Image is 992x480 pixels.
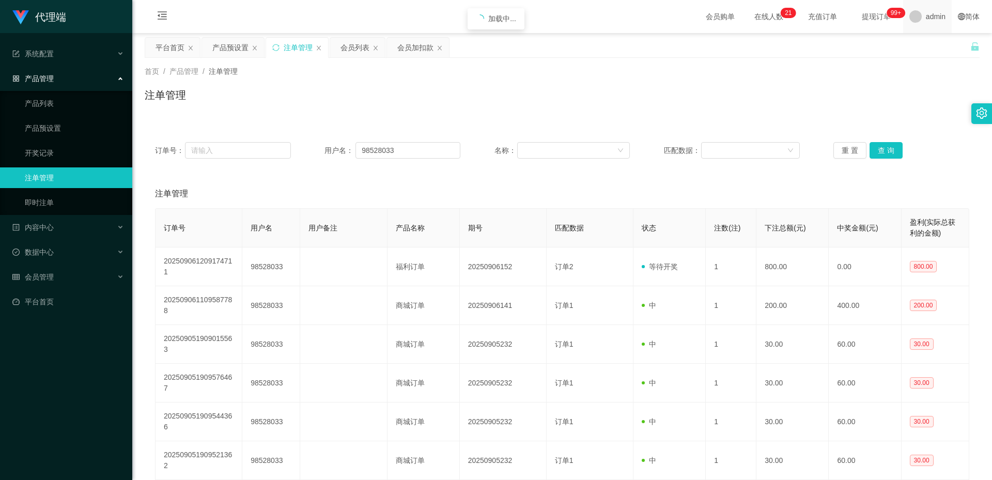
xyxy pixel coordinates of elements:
[756,286,829,325] td: 200.00
[706,286,756,325] td: 1
[756,364,829,402] td: 30.00
[857,13,896,20] span: 提现订单
[185,142,290,159] input: 请输入
[706,247,756,286] td: 1
[460,247,547,286] td: 20250906152
[242,402,300,441] td: 98528033
[156,38,184,57] div: 平台首页
[355,142,460,159] input: 请输入
[12,273,20,281] i: 图标: table
[829,364,901,402] td: 60.00
[555,379,574,387] span: 订单1
[749,13,788,20] span: 在线人数
[756,325,829,364] td: 30.00
[145,67,159,75] span: 首页
[910,377,934,389] span: 30.00
[642,224,656,232] span: 状态
[388,325,460,364] td: 商城订单
[642,262,678,271] span: 等待开奖
[642,379,656,387] span: 中
[460,325,547,364] td: 20250905232
[803,13,842,20] span: 充值订单
[642,340,656,348] span: 中
[706,364,756,402] td: 1
[642,456,656,464] span: 中
[12,12,66,21] a: 代理端
[25,93,124,114] a: 产品列表
[156,286,242,325] td: 202509061109587788
[272,44,280,51] i: 图标: sync
[12,74,54,83] span: 产品管理
[388,364,460,402] td: 商城订单
[642,417,656,426] span: 中
[169,67,198,75] span: 产品管理
[145,87,186,103] h1: 注单管理
[829,247,901,286] td: 0.00
[396,224,425,232] span: 产品名称
[12,249,20,256] i: 图标: check-circle-o
[756,402,829,441] td: 30.00
[388,247,460,286] td: 福利订单
[829,286,901,325] td: 400.00
[242,247,300,286] td: 98528033
[910,338,934,350] span: 30.00
[156,441,242,480] td: 202509051909521362
[156,325,242,364] td: 202509051909015563
[25,167,124,188] a: 注单管理
[373,45,379,51] i: 图标: close
[460,402,547,441] td: 20250905232
[887,8,905,18] sup: 1088
[555,456,574,464] span: 订单1
[156,364,242,402] td: 202509051909576467
[12,248,54,256] span: 数据中心
[765,224,805,232] span: 下注总额(元)
[976,107,987,119] i: 图标: setting
[242,364,300,402] td: 98528033
[316,45,322,51] i: 图标: close
[787,147,794,154] i: 图标: down
[388,286,460,325] td: 商城订单
[340,38,369,57] div: 会员列表
[664,145,701,156] span: 匹配数据：
[970,42,980,51] i: 图标: unlock
[706,325,756,364] td: 1
[555,340,574,348] span: 订单1
[25,143,124,163] a: 开奖记录
[209,67,238,75] span: 注单管理
[155,145,185,156] span: 订单号：
[617,147,624,154] i: 图标: down
[12,291,124,312] a: 图标: dashboard平台首页
[242,441,300,480] td: 98528033
[756,441,829,480] td: 30.00
[756,247,829,286] td: 800.00
[25,192,124,213] a: 即时注单
[203,67,205,75] span: /
[642,301,656,309] span: 中
[476,14,484,23] i: icon: loading
[156,402,242,441] td: 202509051909544366
[910,416,934,427] span: 30.00
[155,188,188,200] span: 注单管理
[468,224,483,232] span: 期号
[555,224,584,232] span: 匹配数据
[308,224,337,232] span: 用户备注
[12,223,54,231] span: 内容中心
[829,325,901,364] td: 60.00
[242,325,300,364] td: 98528033
[324,145,355,156] span: 用户名：
[910,261,937,272] span: 800.00
[12,10,29,25] img: logo.9652507e.png
[12,50,54,58] span: 系统配置
[397,38,433,57] div: 会员加扣款
[156,247,242,286] td: 202509061209174711
[706,441,756,480] td: 1
[12,224,20,231] i: 图标: profile
[242,286,300,325] td: 98528033
[910,455,934,466] span: 30.00
[785,8,788,18] p: 2
[488,14,516,23] span: 加载中...
[714,224,740,232] span: 注数(注)
[12,50,20,57] i: 图标: form
[460,441,547,480] td: 20250905232
[251,224,272,232] span: 用户名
